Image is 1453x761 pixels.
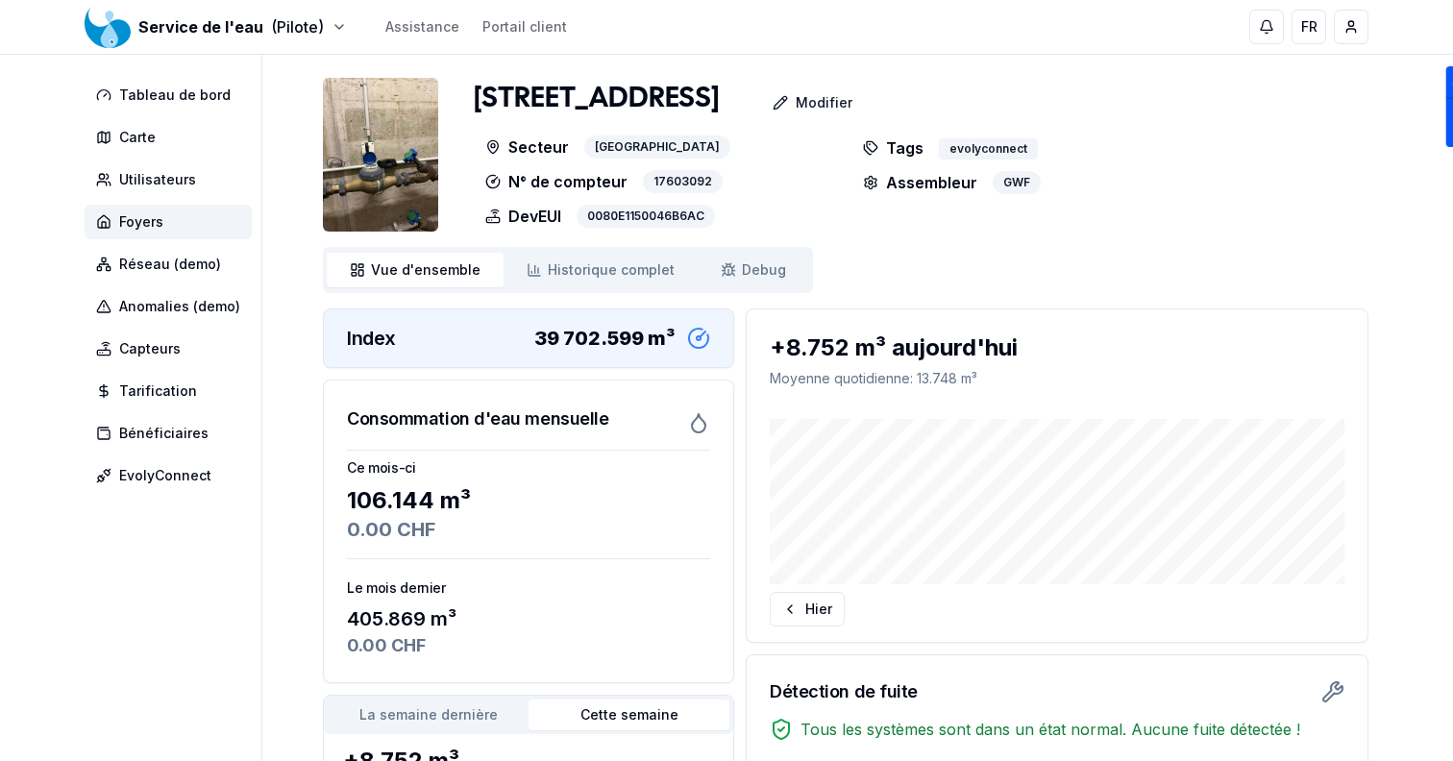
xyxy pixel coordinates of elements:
span: Foyers [119,212,163,232]
span: Tableau de bord [119,86,231,105]
div: 17603092 [643,170,723,193]
span: Historique complet [548,260,675,280]
div: [GEOGRAPHIC_DATA] [584,135,730,159]
p: Assembleur [863,171,977,194]
a: Bénéficiaires [85,416,259,451]
span: Capteurs [119,339,181,358]
a: EvolyConnect [85,458,259,493]
h3: Ce mois-ci [347,458,710,478]
a: Modifier [719,84,868,122]
span: Tarification [119,381,197,401]
a: Foyers [85,205,259,239]
div: 0.00 CHF [347,632,710,659]
button: La semaine dernière [328,700,529,730]
a: Capteurs [85,331,259,366]
span: Anomalies (demo) [119,297,240,316]
img: Service de l'eau Logo [85,4,131,50]
a: Historique complet [504,253,698,287]
div: 106.144 m³ [347,485,710,516]
h3: Index [347,325,396,352]
span: Réseau (demo) [119,255,221,274]
img: unit Image [323,78,438,232]
a: Tableau de bord [85,78,259,112]
h1: [STREET_ADDRESS] [474,82,719,116]
button: Hier [770,592,845,626]
span: (Pilote) [271,15,324,38]
span: Vue d'ensemble [371,260,480,280]
a: Carte [85,120,259,155]
span: EvolyConnect [119,466,211,485]
div: 0080E1150046B6AC [577,205,715,228]
p: Tags [863,135,924,160]
div: 39 702.599 m³ [534,325,676,352]
a: Debug [698,253,809,287]
h3: Consommation d'eau mensuelle [347,405,608,432]
span: Tous les systèmes sont dans un état normal. Aucune fuite détectée ! [800,718,1300,741]
span: Carte [119,128,156,147]
a: Tarification [85,374,259,408]
span: FR [1301,17,1318,37]
p: Modifier [796,93,852,112]
div: 0.00 CHF [347,516,710,543]
div: GWF [993,171,1041,194]
a: Utilisateurs [85,162,259,197]
div: evolyconnect [939,138,1038,160]
span: Service de l'eau [138,15,263,38]
a: Vue d'ensemble [327,253,504,287]
p: Moyenne quotidienne : 13.748 m³ [770,369,1344,388]
h3: Le mois dernier [347,578,710,598]
div: 405.869 m³ [347,605,710,632]
button: Cette semaine [529,700,729,730]
p: Secteur [485,135,569,159]
span: Utilisateurs [119,170,196,189]
a: Assistance [385,17,459,37]
a: Anomalies (demo) [85,289,259,324]
a: Portail client [482,17,567,37]
span: Debug [742,260,786,280]
h3: Détection de fuite [770,678,918,705]
div: +8.752 m³ aujourd'hui [770,332,1344,363]
span: Bénéficiaires [119,424,209,443]
p: DevEUI [485,205,561,228]
button: FR [1292,10,1326,44]
button: Service de l'eau(Pilote) [85,15,347,38]
a: Réseau (demo) [85,247,259,282]
p: N° de compteur [485,170,628,193]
